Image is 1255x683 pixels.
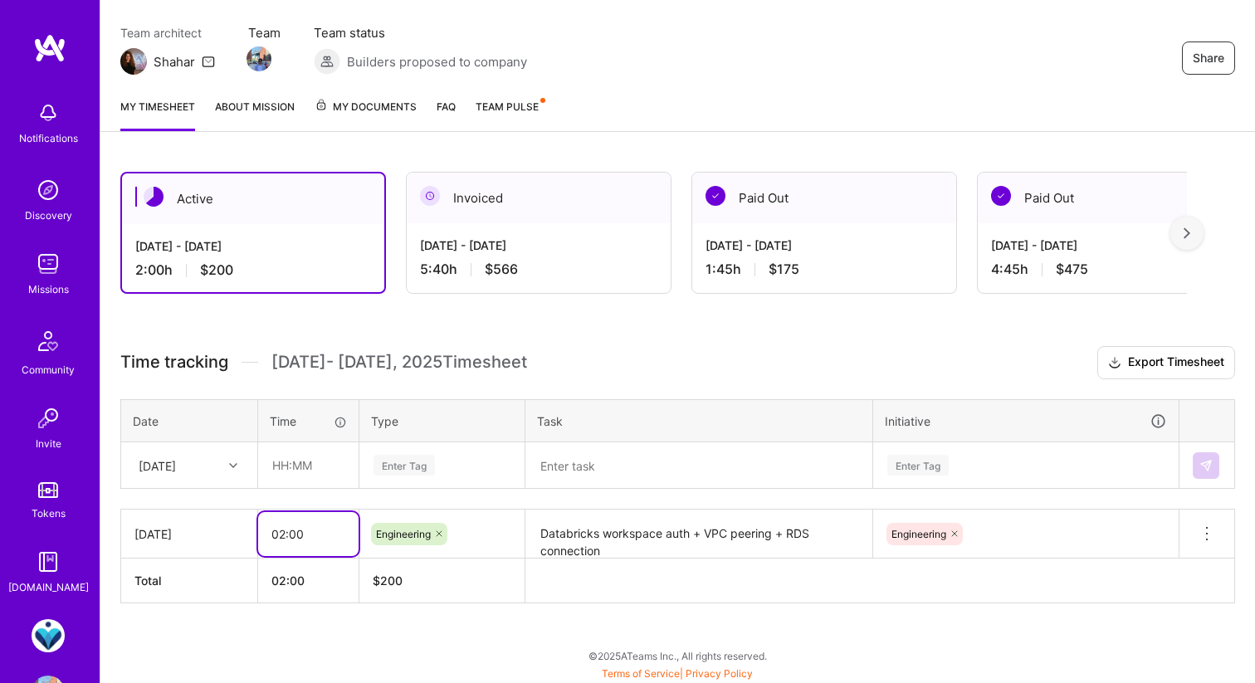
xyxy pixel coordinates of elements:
div: 1:45 h [706,261,943,278]
th: Type [359,399,525,442]
img: logo [33,33,66,63]
div: 5:40 h [420,261,657,278]
div: [DATE] [134,525,244,543]
div: Shahar [154,53,195,71]
a: Privacy Policy [686,667,753,680]
img: Active [144,187,164,207]
img: Submit [1199,459,1213,472]
button: Export Timesheet [1097,346,1235,379]
span: Builders proposed to company [347,53,527,71]
span: Team architect [120,24,215,41]
input: HH:MM [258,512,359,556]
a: Terms of Service [602,667,680,680]
img: Invoiced [420,186,440,206]
span: $175 [769,261,799,278]
th: Total [121,559,258,603]
span: $566 [485,261,518,278]
div: Time [270,412,347,430]
div: Active [122,173,384,224]
div: Invoiced [407,173,671,223]
span: Team Pulse [476,100,539,113]
img: Community [28,321,68,361]
i: icon Download [1108,354,1121,372]
div: Invite [36,435,61,452]
span: $ 200 [373,573,403,588]
span: Engineering [376,528,431,540]
input: HH:MM [259,443,358,487]
div: Initiative [885,412,1167,431]
i: icon Mail [202,55,215,68]
img: tokens [38,482,58,498]
span: Share [1193,50,1224,66]
div: [DATE] [139,456,176,474]
a: MedArrive: Devops [27,619,69,652]
a: About Mission [215,98,295,131]
th: Task [525,399,873,442]
img: MedArrive: Devops [32,619,65,652]
span: Engineering [891,528,946,540]
img: Builders proposed to company [314,48,340,75]
div: [DOMAIN_NAME] [8,578,89,596]
img: bell [32,96,65,129]
span: | [602,667,753,680]
div: Paid Out [978,173,1242,223]
span: $475 [1056,261,1088,278]
img: Paid Out [706,186,725,206]
span: Team status [314,24,527,41]
div: [DATE] - [DATE] [420,237,657,254]
a: Team Pulse [476,98,544,131]
a: My timesheet [120,98,195,131]
div: Missions [28,281,69,298]
a: Team Member Avatar [248,45,270,73]
div: © 2025 ATeams Inc., All rights reserved. [100,635,1255,676]
img: Team Architect [120,48,147,75]
div: [DATE] - [DATE] [706,237,943,254]
th: 02:00 [258,559,359,603]
img: right [1184,227,1190,239]
img: teamwork [32,247,65,281]
div: Tokens [32,505,66,522]
a: FAQ [437,98,456,131]
img: guide book [32,545,65,578]
span: My Documents [315,98,417,116]
div: 2:00 h [135,261,371,279]
div: [DATE] - [DATE] [991,237,1228,254]
div: 4:45 h [991,261,1228,278]
img: Invite [32,402,65,435]
div: Paid Out [692,173,956,223]
div: Notifications [19,129,78,147]
div: [DATE] - [DATE] [135,237,371,255]
img: Team Member Avatar [247,46,271,71]
div: Community [22,361,75,378]
span: Time tracking [120,352,228,373]
img: Paid Out [991,186,1011,206]
div: Discovery [25,207,72,224]
div: Enter Tag [374,452,435,478]
button: Share [1182,41,1235,75]
i: icon Chevron [229,461,237,470]
span: Team [248,24,281,41]
span: $200 [200,261,233,279]
div: Enter Tag [887,452,949,478]
textarea: Databricks workspace auth + VPC peering + RDS connection [527,511,871,557]
span: [DATE] - [DATE] , 2025 Timesheet [271,352,527,373]
a: My Documents [315,98,417,131]
img: discovery [32,173,65,207]
th: Date [121,399,258,442]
